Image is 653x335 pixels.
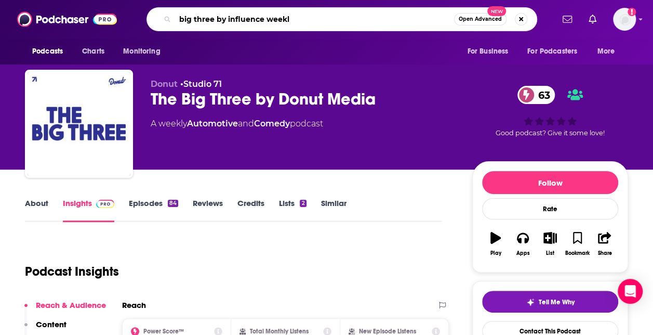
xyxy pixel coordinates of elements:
[82,44,104,59] span: Charts
[250,328,309,335] h2: Total Monthly Listens
[597,250,611,256] div: Share
[521,42,592,61] button: open menu
[527,44,577,59] span: For Podcasters
[36,319,66,329] p: Content
[168,200,178,207] div: 84
[143,328,184,335] h2: Power Score™
[175,11,454,28] input: Search podcasts, credits, & more...
[613,8,636,31] button: Show profile menu
[63,198,114,222] a: InsightsPodchaser Pro
[613,8,636,31] img: User Profile
[151,79,178,89] span: Donut
[36,300,106,310] p: Reach & Audience
[539,298,575,306] span: Tell Me Why
[526,298,535,306] img: tell me why sparkle
[628,8,636,16] svg: Add a profile image
[96,200,114,208] img: Podchaser Pro
[359,328,416,335] h2: New Episode Listens
[618,279,643,304] div: Open Intercom Messenger
[516,250,530,256] div: Apps
[75,42,111,61] a: Charts
[116,42,174,61] button: open menu
[467,44,508,59] span: For Business
[193,198,223,222] a: Reviews
[537,225,564,263] button: List
[238,119,254,128] span: and
[454,13,507,25] button: Open AdvancedNew
[146,7,537,31] div: Search podcasts, credits, & more...
[590,42,628,61] button: open menu
[254,119,290,128] a: Comedy
[25,198,48,222] a: About
[460,42,521,61] button: open menu
[24,300,106,319] button: Reach & Audience
[565,250,590,256] div: Bookmark
[564,225,591,263] button: Bookmark
[482,225,509,263] button: Play
[123,44,160,59] span: Monitoring
[321,198,347,222] a: Similar
[187,119,238,128] a: Automotive
[279,198,306,222] a: Lists2
[459,17,502,22] span: Open Advanced
[27,72,131,176] img: The Big Three by Donut Media
[509,225,536,263] button: Apps
[300,200,306,207] div: 2
[546,250,554,256] div: List
[472,79,628,144] div: 63Good podcast? Give it some love!
[183,79,222,89] a: Studio 71
[487,6,506,16] span: New
[25,42,76,61] button: open menu
[482,198,618,220] div: Rate
[237,198,264,222] a: Credits
[584,10,601,28] a: Show notifications dropdown
[25,264,119,279] h1: Podcast Insights
[528,86,555,104] span: 63
[558,10,576,28] a: Show notifications dropdown
[129,198,178,222] a: Episodes84
[597,44,615,59] span: More
[613,8,636,31] span: Logged in as amooers
[482,171,618,194] button: Follow
[151,118,323,130] div: A weekly podcast
[17,9,117,29] img: Podchaser - Follow, Share and Rate Podcasts
[122,300,146,310] h2: Reach
[591,225,618,263] button: Share
[482,291,618,313] button: tell me why sparkleTell Me Why
[490,250,501,256] div: Play
[32,44,63,59] span: Podcasts
[496,129,605,137] span: Good podcast? Give it some love!
[180,79,222,89] span: •
[517,86,555,104] a: 63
